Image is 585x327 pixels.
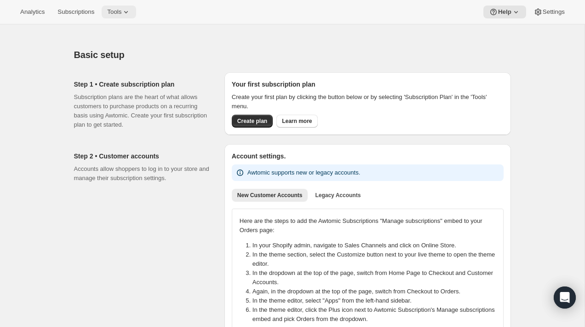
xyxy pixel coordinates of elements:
[237,192,303,199] span: New Customer Accounts
[252,250,501,269] li: In the theme section, select the Customize button next to your live theme to open the theme editor.
[252,269,501,287] li: In the dropdown at the top of the page, switch from Home Page to Checkout and Customer Accounts.
[232,115,273,128] button: Create plan
[315,192,361,199] span: Legacy Accounts
[15,6,50,18] button: Analytics
[52,6,100,18] button: Subscriptions
[74,164,210,183] p: Accounts allow shoppers to log in to your store and manage their subscription settings.
[57,8,94,16] span: Subscriptions
[543,8,565,16] span: Settings
[252,296,501,305] li: In the theme editor, select "Apps" from the left-hand sidebar.
[232,152,504,161] h2: Account settings.
[74,50,125,60] span: Basic setup
[107,8,121,16] span: Tools
[240,216,496,235] p: Here are the steps to add the Awtomic Subscriptions "Manage subscriptions" embed to your Orders p...
[310,189,366,202] button: Legacy Accounts
[232,189,308,202] button: New Customer Accounts
[483,6,526,18] button: Help
[252,305,501,324] li: In the theme editor, click the Plus icon next to Awtomic Subscription's Manage subscriptions embe...
[20,8,45,16] span: Analytics
[232,80,504,89] h2: Your first subscription plan
[252,241,501,250] li: In your Shopify admin, navigate to Sales Channels and click on Online Store.
[74,93,210,129] p: Subscription plans are the heart of what allows customers to purchase products on a recurring bas...
[74,80,210,89] h2: Step 1 • Create subscription plan
[74,152,210,161] h2: Step 2 • Customer accounts
[498,8,511,16] span: Help
[237,117,267,125] span: Create plan
[252,287,501,296] li: Again, in the dropdown at the top of the page, switch from Checkout to Orders.
[247,168,360,177] p: Awtomic supports new or legacy accounts.
[554,286,576,309] div: Open Intercom Messenger
[102,6,136,18] button: Tools
[276,115,317,128] a: Learn more
[282,117,312,125] span: Learn more
[232,93,504,111] p: Create your first plan by clicking the button below or by selecting 'Subscription Plan' in the 'T...
[528,6,570,18] button: Settings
